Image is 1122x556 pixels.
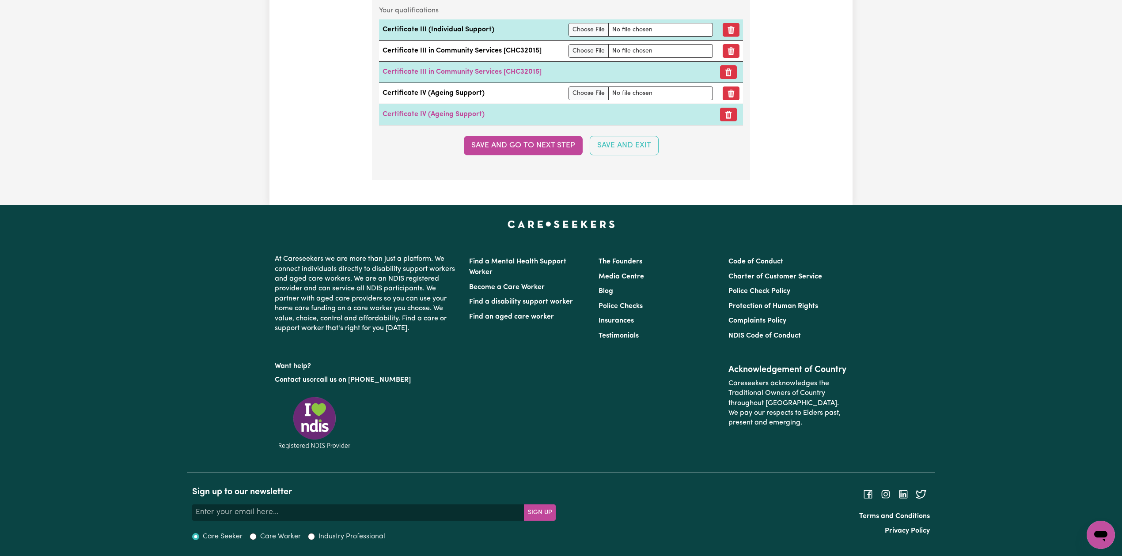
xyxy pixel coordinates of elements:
[508,221,615,228] a: Careseekers home page
[379,2,743,19] caption: Your qualifications
[275,251,459,337] p: At Careseekers we are more than just a platform. We connect individuals directly to disability su...
[379,40,565,61] td: Certificate III in Community Services [CHC32015]
[469,258,566,276] a: Find a Mental Health Support Worker
[599,258,642,265] a: The Founders
[275,395,354,451] img: Registered NDIS provider
[316,376,411,383] a: call us on [PHONE_NUMBER]
[728,303,818,310] a: Protection of Human Rights
[275,358,459,371] p: Want help?
[898,491,909,498] a: Follow Careseekers on LinkedIn
[880,491,891,498] a: Follow Careseekers on Instagram
[728,364,847,375] h2: Acknowledgement of Country
[728,273,822,280] a: Charter of Customer Service
[383,68,542,75] a: Certificate III in Community Services [CHC32015]
[728,332,801,339] a: NDIS Code of Conduct
[1087,521,1115,549] iframe: Button to launch messaging window
[192,487,556,497] h2: Sign up to our newsletter
[728,288,790,295] a: Police Check Policy
[599,273,644,280] a: Media Centre
[524,504,556,520] button: Subscribe
[275,376,310,383] a: Contact us
[599,332,639,339] a: Testimonials
[599,288,613,295] a: Blog
[728,317,786,324] a: Complaints Policy
[383,111,485,118] a: Certificate IV (Ageing Support)
[192,504,524,520] input: Enter your email here...
[723,44,739,58] button: Remove qualification
[379,19,565,41] td: Certificate III (Individual Support)
[863,491,873,498] a: Follow Careseekers on Facebook
[599,317,634,324] a: Insurances
[720,65,737,79] button: Remove certificate
[469,298,573,305] a: Find a disability support worker
[728,258,783,265] a: Code of Conduct
[469,284,545,291] a: Become a Care Worker
[318,531,385,542] label: Industry Professional
[728,375,847,432] p: Careseekers acknowledges the Traditional Owners of Country throughout [GEOGRAPHIC_DATA]. We pay o...
[275,372,459,388] p: or
[260,531,301,542] label: Care Worker
[723,86,739,100] button: Remove qualification
[599,303,643,310] a: Police Checks
[203,531,243,542] label: Care Seeker
[469,313,554,320] a: Find an aged care worker
[464,136,583,155] button: Save and go to next step
[916,491,926,498] a: Follow Careseekers on Twitter
[885,527,930,534] a: Privacy Policy
[720,108,737,121] button: Remove certificate
[590,136,659,155] button: Save and Exit
[723,23,739,37] button: Remove qualification
[859,513,930,520] a: Terms and Conditions
[379,83,565,104] td: Certificate IV (Ageing Support)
